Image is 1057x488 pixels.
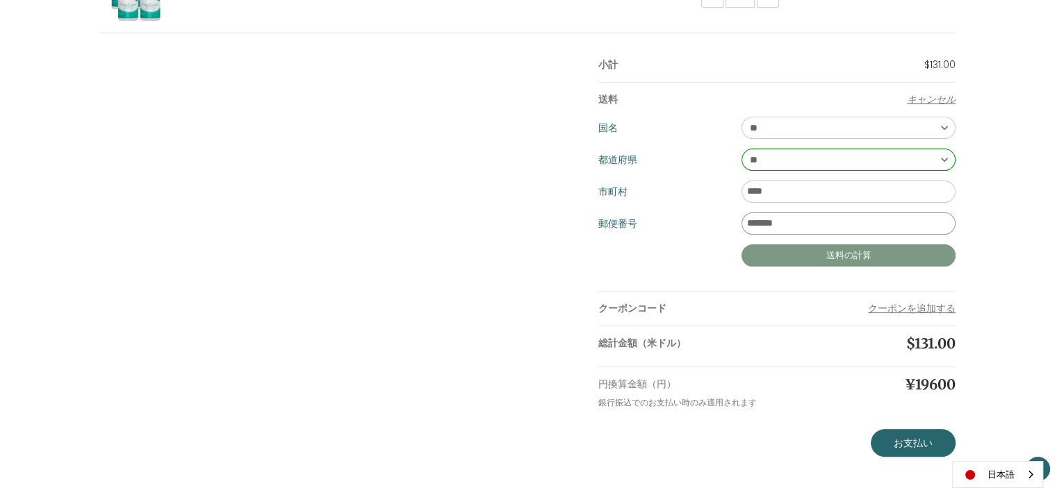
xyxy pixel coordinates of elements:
label: 都道府県 [598,149,637,171]
aside: Language selected: 日本語 [952,461,1043,488]
button: クーポンを追加する [868,301,956,316]
span: キャンセル [907,92,956,106]
strong: 総計金額（米ドル） [598,336,686,350]
a: お支払い [871,429,956,457]
a: 日本語 [953,462,1042,487]
div: Language [952,461,1043,488]
button: 送料の計算 [741,244,956,267]
small: 銀行振込でのお支払い時のみ適用されます [598,396,757,408]
button: 送料を計算 [907,92,956,107]
span: $131.00 [924,58,956,71]
strong: 送料 [598,92,618,106]
span: ¥19600 [905,376,956,393]
label: 国名 [598,117,618,139]
label: 市町村 [598,180,628,203]
strong: 小計 [598,58,618,71]
span: $131.00 [906,335,956,352]
p: 円換算金額（円） [598,377,777,392]
label: 郵便番号 [598,212,637,235]
strong: クーポンコード [598,301,666,315]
